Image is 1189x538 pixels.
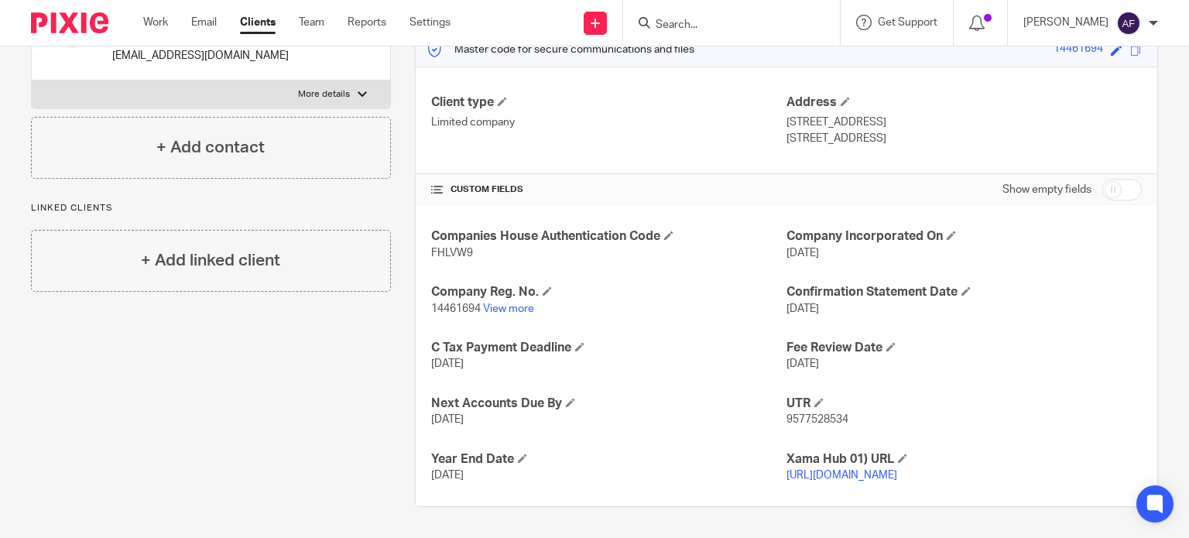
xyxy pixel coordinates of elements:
h4: Companies House Authentication Code [431,228,786,245]
span: [DATE] [786,248,819,259]
h4: Confirmation Statement Date [786,284,1142,300]
p: [STREET_ADDRESS] [786,115,1142,130]
p: [PERSON_NAME] [1023,15,1108,30]
a: Reports [348,15,386,30]
h4: + Add linked client [141,248,280,272]
span: [DATE] [786,358,819,369]
h4: CUSTOM FIELDS [431,183,786,196]
span: [DATE] [431,470,464,481]
span: [DATE] [431,414,464,425]
span: [DATE] [431,358,464,369]
p: [EMAIL_ADDRESS][DOMAIN_NAME] [112,48,289,63]
span: [DATE] [786,303,819,314]
a: Settings [409,15,451,30]
h4: Company Reg. No. [431,284,786,300]
h4: Next Accounts Due By [431,396,786,412]
h4: Year End Date [431,451,786,468]
h4: Client type [431,94,786,111]
input: Search [654,19,793,33]
div: 14461694 [1054,41,1103,59]
label: Show empty fields [1002,182,1091,197]
p: Linked clients [31,202,391,214]
a: Clients [240,15,276,30]
span: FHLVW9 [431,248,473,259]
p: More details [298,88,350,101]
p: Limited company [431,115,786,130]
h4: Xama Hub 01) URL [786,451,1142,468]
p: Master code for secure communications and files [427,42,694,57]
p: [STREET_ADDRESS] [786,131,1142,146]
a: [URL][DOMAIN_NAME] [786,470,897,481]
img: svg%3E [1116,11,1141,36]
img: Pixie [31,12,108,33]
h4: UTR [786,396,1142,412]
h4: Company Incorporated On [786,228,1142,245]
h4: Fee Review Date [786,340,1142,356]
span: 9577528534 [786,414,848,425]
a: Team [299,15,324,30]
a: Work [143,15,168,30]
h4: + Add contact [156,135,265,159]
a: View more [483,303,534,314]
a: Email [191,15,217,30]
h4: C Tax Payment Deadline [431,340,786,356]
span: Get Support [878,17,937,28]
span: 14461694 [431,303,481,314]
h4: Address [786,94,1142,111]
